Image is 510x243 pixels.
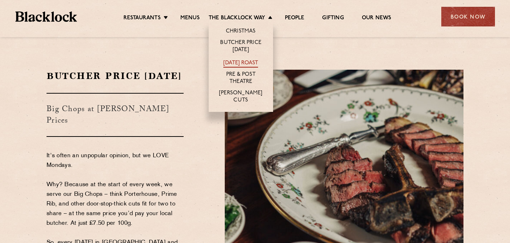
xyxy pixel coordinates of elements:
[216,71,266,86] a: Pre & Post Theatre
[362,15,392,23] a: Our News
[216,90,266,105] a: [PERSON_NAME] Cuts
[285,15,304,23] a: People
[123,15,161,23] a: Restaurants
[226,28,256,36] a: Christmas
[441,7,495,26] div: Book Now
[322,15,344,23] a: Gifting
[15,11,77,22] img: BL_Textured_Logo-footer-cropped.svg
[223,60,258,68] a: [DATE] Roast
[216,39,266,54] a: Butcher Price [DATE]
[209,15,265,23] a: The Blacklock Way
[47,70,184,82] h2: Butcher Price [DATE]
[180,15,200,23] a: Menus
[47,93,184,137] h3: Big Chops at [PERSON_NAME] Prices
